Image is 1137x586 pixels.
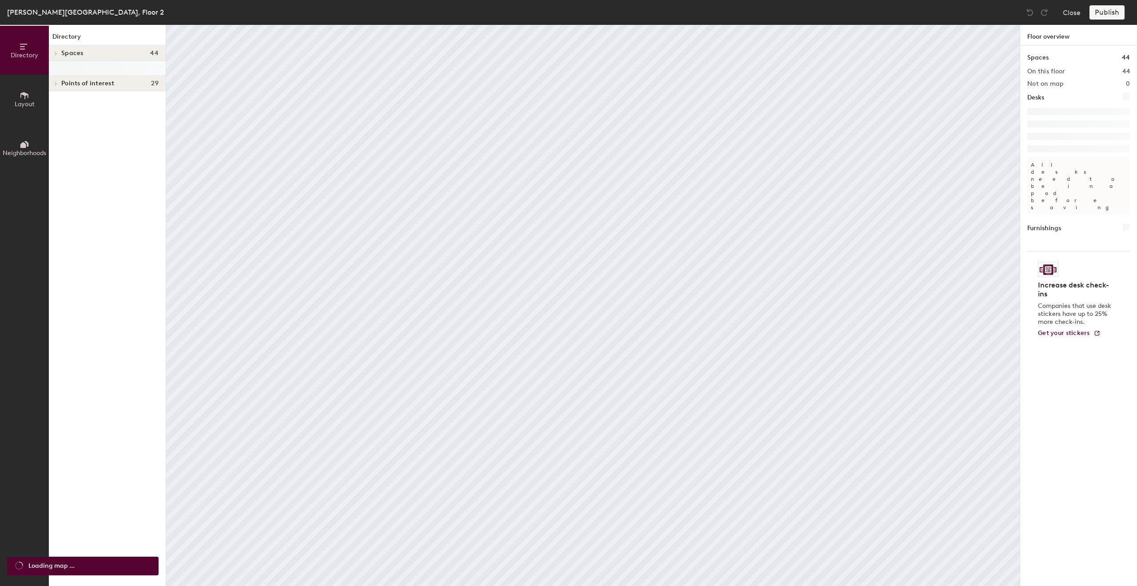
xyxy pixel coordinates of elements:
[150,50,159,57] span: 44
[49,32,166,46] h1: Directory
[151,80,159,87] span: 29
[1063,5,1081,20] button: Close
[1038,330,1101,337] a: Get your stickers
[1040,8,1049,17] img: Redo
[1122,53,1130,63] h1: 44
[61,50,83,57] span: Spaces
[1122,68,1130,75] h2: 44
[1038,302,1114,326] p: Companies that use desk stickers have up to 25% more check-ins.
[1027,223,1061,233] h1: Furnishings
[1027,80,1063,88] h2: Not on map
[1027,158,1130,215] p: All desks need to be in a pod before saving
[1126,80,1130,88] h2: 0
[1027,53,1049,63] h1: Spaces
[61,80,114,87] span: Points of interest
[166,25,1020,586] canvas: Map
[1026,8,1034,17] img: Undo
[28,561,75,571] span: Loading map ...
[1027,68,1065,75] h2: On this floor
[1027,93,1044,103] h1: Desks
[7,7,164,18] div: [PERSON_NAME][GEOGRAPHIC_DATA], Floor 2
[11,52,38,59] span: Directory
[1020,25,1137,46] h1: Floor overview
[1038,329,1090,337] span: Get your stickers
[15,100,35,108] span: Layout
[3,149,46,157] span: Neighborhoods
[1038,281,1114,299] h4: Increase desk check-ins
[1038,262,1058,277] img: Sticker logo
